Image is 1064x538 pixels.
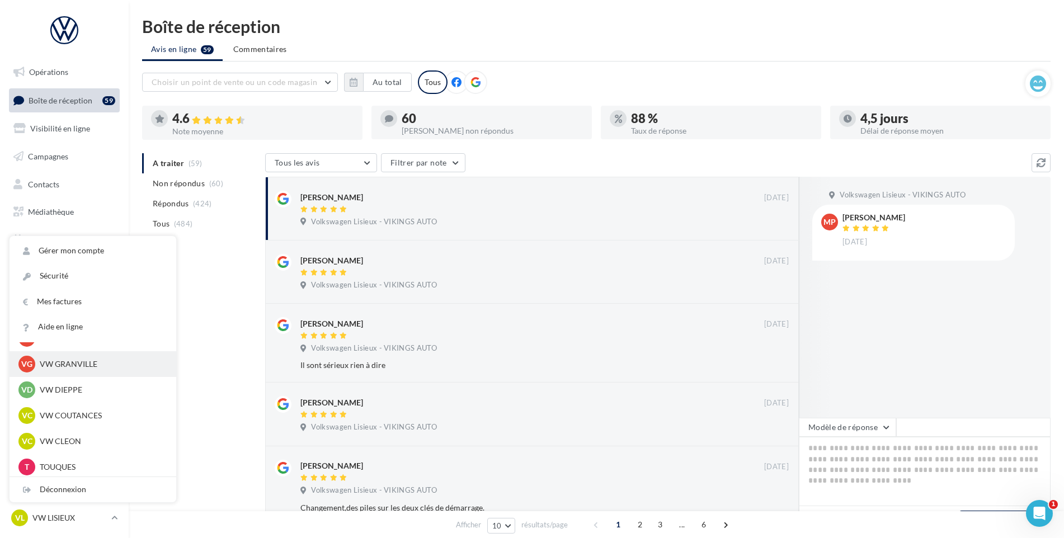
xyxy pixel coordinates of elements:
div: Déconnexion [10,477,176,502]
div: 4,5 jours [860,112,1042,125]
span: Contacts [28,179,59,188]
div: Délai de réponse moyen [860,127,1042,135]
div: [PERSON_NAME] [300,255,363,266]
span: VC [22,436,32,447]
span: Volkswagen Lisieux - VIKINGS AUTO [840,190,966,200]
a: Opérations [7,60,122,84]
span: (484) [174,219,193,228]
iframe: Intercom live chat [1026,500,1053,527]
span: VD [21,384,32,395]
div: Changement,des piles sur les deux clés de démarrage. [300,502,716,513]
div: [PERSON_NAME] [842,214,905,221]
a: Calendrier [7,228,122,252]
span: ... [673,516,691,534]
span: 6 [695,516,713,534]
a: VL VW LISIEUX [9,507,120,528]
span: Volkswagen Lisieux - VIKINGS AUTO [311,422,437,432]
span: [DATE] [764,256,789,266]
button: Au total [344,73,412,92]
a: Mes factures [10,289,176,314]
div: Note moyenne [172,128,354,135]
a: Contacts [7,173,122,196]
a: Boîte de réception59 [7,88,122,112]
div: [PERSON_NAME] [300,192,363,203]
div: Boîte de réception [142,18,1051,35]
p: VW DIEPPE [40,384,163,395]
span: Tous les avis [275,158,320,167]
span: Commentaires [233,44,287,55]
span: (60) [209,179,223,188]
button: Au total [363,73,412,92]
p: VW CLEON [40,436,163,447]
span: [DATE] [764,398,789,408]
button: Choisir un point de vente ou un code magasin [142,73,338,92]
button: Tous les avis [265,153,377,172]
span: 2 [631,516,649,534]
button: 10 [487,518,516,534]
div: Taux de réponse [631,127,812,135]
span: (424) [193,199,212,208]
span: MP [823,216,836,228]
a: Gérer mon compte [10,238,176,263]
span: résultats/page [521,520,568,530]
div: 4.6 [172,112,354,125]
a: Médiathèque [7,200,122,224]
div: Il sont sérieux rien à dire [300,360,716,371]
p: VW COUTANCES [40,410,163,421]
span: Répondus [153,198,189,209]
span: Opérations [29,67,68,77]
div: [PERSON_NAME] [300,460,363,471]
button: Modèle de réponse [799,418,896,437]
span: Campagnes [28,152,68,161]
span: 1 [1049,500,1058,509]
span: Non répondus [153,178,205,189]
span: Tous [153,218,170,229]
a: Sécurité [10,263,176,289]
span: Volkswagen Lisieux - VIKINGS AUTO [311,217,437,227]
span: Volkswagen Lisieux - VIKINGS AUTO [311,485,437,495]
a: Campagnes [7,145,122,168]
span: VL [15,512,25,523]
span: 10 [492,521,502,530]
span: [DATE] [842,237,867,247]
div: [PERSON_NAME] non répondus [402,127,583,135]
p: TOUQUES [40,461,163,473]
a: Visibilité en ligne [7,117,122,140]
a: PLV et print personnalisable [7,256,122,289]
span: Médiathèque [28,207,74,216]
span: Volkswagen Lisieux - VIKINGS AUTO [311,343,437,353]
span: Boîte de réception [29,95,92,105]
div: [PERSON_NAME] [300,318,363,329]
span: [DATE] [764,319,789,329]
span: Choisir un point de vente ou un code magasin [152,77,317,87]
span: 3 [651,516,669,534]
span: Calendrier [28,235,65,244]
span: VG [21,358,32,370]
span: Visibilité en ligne [30,124,90,133]
div: 59 [102,96,115,105]
a: Campagnes DataOnDemand [7,293,122,326]
p: VW LISIEUX [32,512,107,523]
span: [DATE] [764,193,789,203]
span: VC [22,410,32,421]
button: Filtrer par note [381,153,465,172]
div: 88 % [631,112,812,125]
span: 1 [609,516,627,534]
p: VW GRANVILLE [40,358,163,370]
div: 60 [402,112,583,125]
a: Aide en ligne [10,314,176,339]
div: Tous [418,70,448,94]
span: Afficher [456,520,481,530]
span: T [25,461,29,473]
div: [PERSON_NAME] [300,397,363,408]
span: [DATE] [764,462,789,472]
span: Volkswagen Lisieux - VIKINGS AUTO [311,280,437,290]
